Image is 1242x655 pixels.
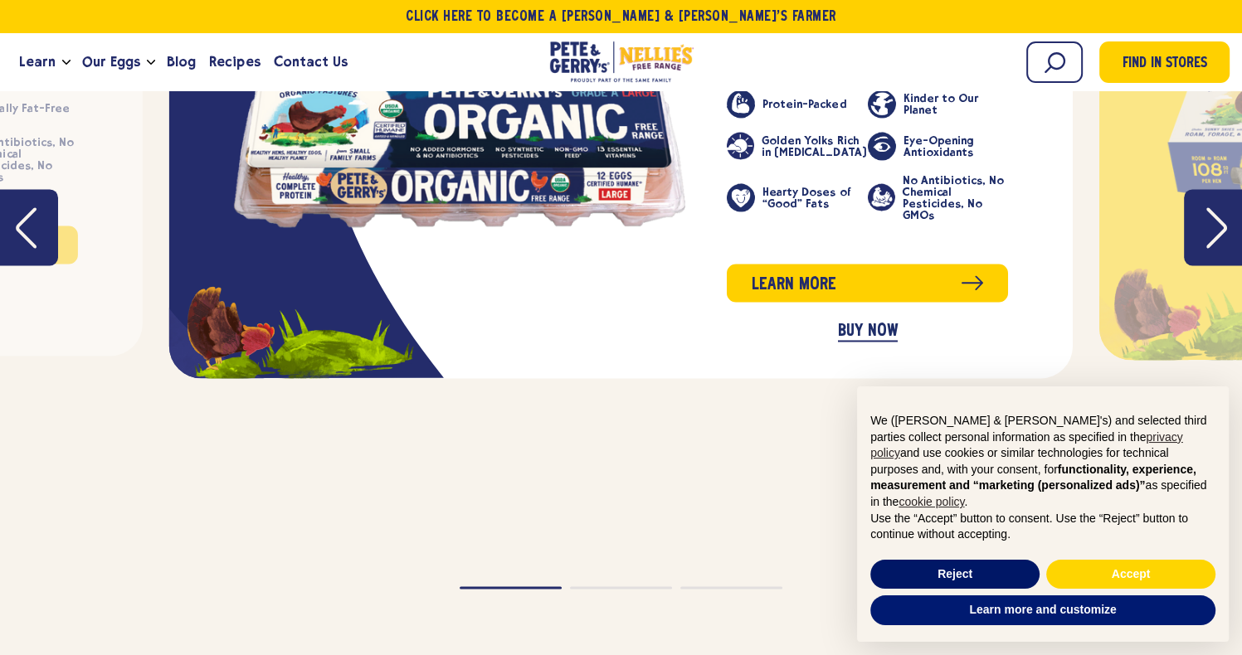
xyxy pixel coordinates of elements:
a: Recipes [202,40,266,85]
span: Find in Stores [1123,53,1207,75]
a: Our Eggs [75,40,147,85]
span: Our Eggs [82,51,140,72]
a: Contact Us [267,40,354,85]
a: cookie policy [899,495,964,508]
span: Learn [19,51,56,72]
button: Open the dropdown menu for Our Eggs [147,60,155,65]
div: Notice [844,373,1242,655]
button: Page dot 3 [680,586,782,589]
button: Open the dropdown menu for Learn [62,60,71,65]
button: Next [1184,189,1242,265]
li: Protein-Packed [727,90,867,118]
button: Learn more and customize [870,595,1215,625]
button: Page dot 1 [460,586,562,589]
li: Kinder to Our Planet [867,90,1007,118]
span: Learn more [752,272,836,298]
li: Golden Yolks Rich in [MEDICAL_DATA] [727,132,867,160]
a: Learn [12,40,62,85]
li: No Antibiotics, No Chemical Pesticides, No GMOs [867,174,1007,221]
p: We ([PERSON_NAME] & [PERSON_NAME]'s) and selected third parties collect personal information as s... [870,413,1215,511]
li: Eye-Opening Antioxidants [867,132,1007,160]
li: Hearty Doses of “Good” Fats [727,174,867,221]
input: Search [1026,41,1083,83]
a: Blog [160,40,202,85]
span: Recipes [209,51,260,72]
span: Blog [167,51,196,72]
a: BUY NOW [837,323,897,342]
button: Accept [1046,560,1215,589]
p: Use the “Accept” button to consent. Use the “Reject” button to continue without accepting. [870,511,1215,543]
a: Find in Stores [1099,41,1230,83]
button: Page dot 2 [570,586,672,589]
button: Reject [870,560,1040,589]
span: Contact Us [274,51,348,72]
a: Learn more [727,264,1008,302]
